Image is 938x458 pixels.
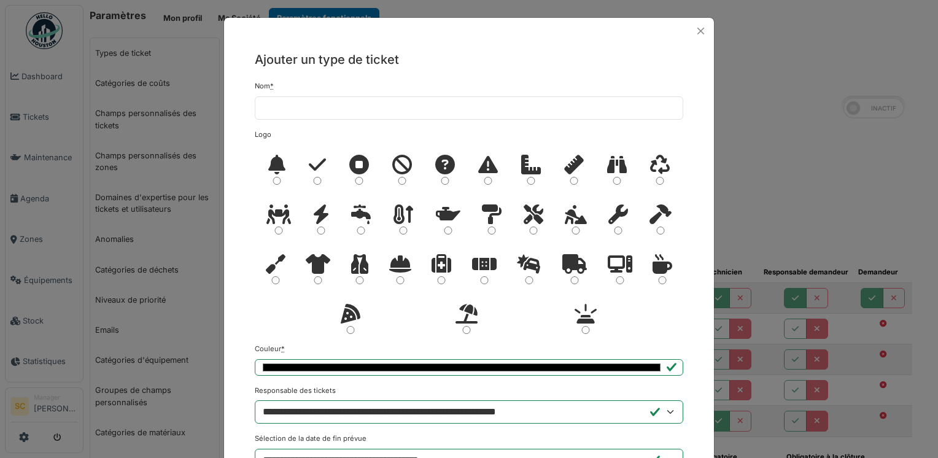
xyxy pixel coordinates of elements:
[255,386,336,396] label: Responsable des tickets
[692,23,709,39] button: Close
[281,344,285,353] abbr: Requis
[255,50,683,69] h5: Ajouter un type de ticket
[255,344,285,354] label: Couleur
[270,82,274,90] abbr: Requis
[255,81,274,91] label: Nom
[255,433,366,444] label: Sélection de la date de fin prévue
[255,130,271,140] label: Logo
